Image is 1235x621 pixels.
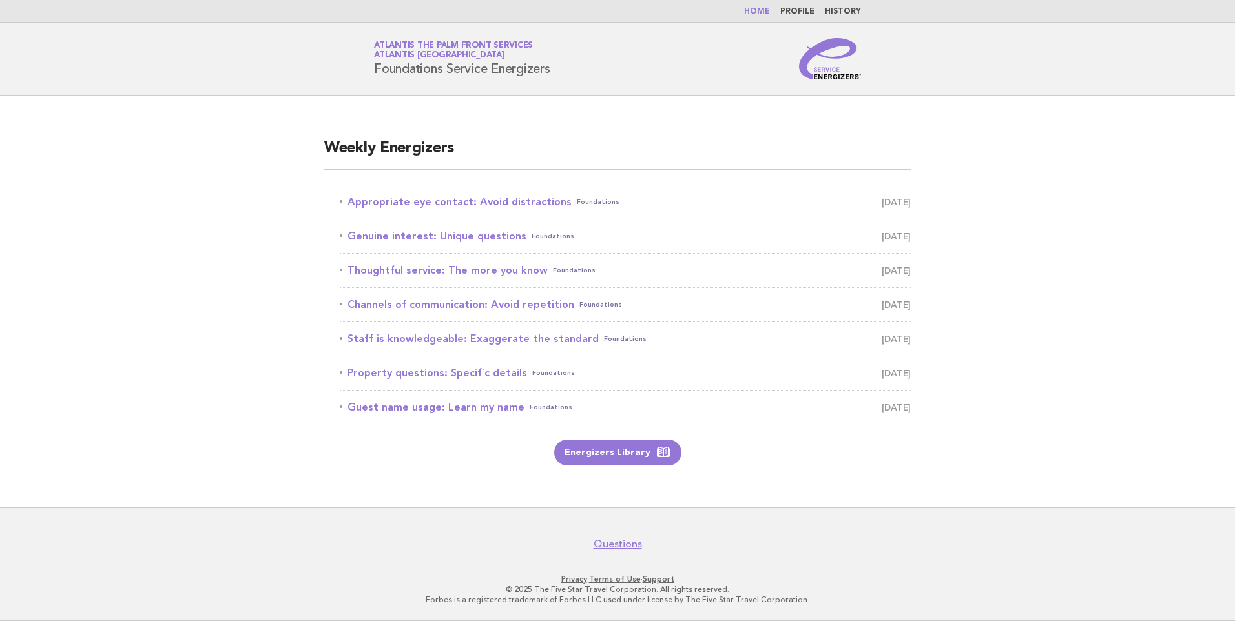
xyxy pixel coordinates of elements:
[604,330,647,348] span: Foundations
[744,8,770,15] a: Home
[324,138,911,170] h2: Weekly Energizers
[222,584,1013,595] p: © 2025 The Five Star Travel Corporation. All rights reserved.
[340,296,911,314] a: Channels of communication: Avoid repetitionFoundations [DATE]
[554,440,681,465] a: Energizers Library
[561,575,587,584] a: Privacy
[780,8,815,15] a: Profile
[882,296,911,314] span: [DATE]
[222,595,1013,605] p: Forbes is a registered trademark of Forbes LLC used under license by The Five Star Travel Corpora...
[882,398,911,416] span: [DATE]
[825,8,861,15] a: History
[594,538,642,551] a: Questions
[532,227,574,245] span: Foundations
[374,42,550,76] h1: Foundations Service Energizers
[374,41,533,59] a: Atlantis The Palm Front ServicesAtlantis [GEOGRAPHIC_DATA]
[882,227,911,245] span: [DATE]
[340,227,911,245] a: Genuine interest: Unique questionsFoundations [DATE]
[882,364,911,382] span: [DATE]
[340,261,911,280] a: Thoughtful service: The more you knowFoundations [DATE]
[882,330,911,348] span: [DATE]
[530,398,572,416] span: Foundations
[799,38,861,79] img: Service Energizers
[340,364,911,382] a: Property questions: Specific detailsFoundations [DATE]
[340,330,911,348] a: Staff is knowledgeable: Exaggerate the standardFoundations [DATE]
[532,364,575,382] span: Foundations
[589,575,641,584] a: Terms of Use
[340,398,911,416] a: Guest name usage: Learn my nameFoundations [DATE]
[222,574,1013,584] p: · ·
[882,261,911,280] span: [DATE]
[579,296,622,314] span: Foundations
[553,261,596,280] span: Foundations
[340,193,911,211] a: Appropriate eye contact: Avoid distractionsFoundations [DATE]
[643,575,674,584] a: Support
[882,193,911,211] span: [DATE]
[374,52,504,60] span: Atlantis [GEOGRAPHIC_DATA]
[577,193,619,211] span: Foundations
